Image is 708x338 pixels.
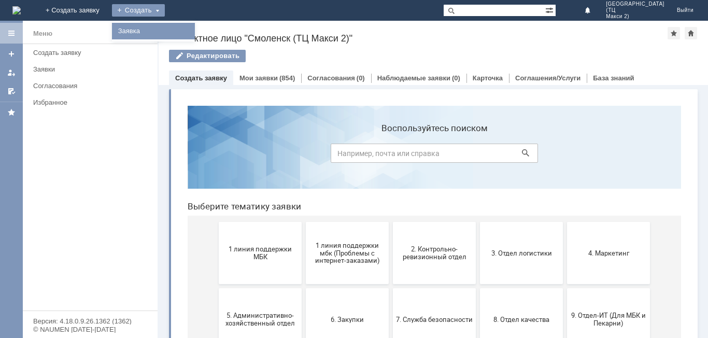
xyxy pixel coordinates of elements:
[43,284,119,292] span: Бухгалтерия (для мбк)
[391,214,468,230] span: 9. Отдел-ИТ (Для МБК и Пекарни)
[388,124,471,187] button: 4. Маркетинг
[126,191,209,253] button: 6. Закупки
[304,151,380,159] span: 3. Отдел логистики
[668,27,680,39] div: Добавить в избранное
[29,45,155,61] a: Создать заявку
[301,257,384,319] button: Финансовый отдел
[33,49,151,57] div: Создать заявку
[685,27,697,39] div: Сделать домашней страницей
[388,257,471,319] button: Франчайзинг
[175,74,227,82] a: Создать заявку
[39,191,122,253] button: 5. Административно-хозяйственный отдел
[217,148,293,163] span: 2. Контрольно-ревизионный отдел
[606,13,664,20] span: Макси 2)
[217,284,293,292] span: Отдел-ИТ (Офис)
[301,191,384,253] button: 8. Отдел качества
[43,214,119,230] span: 5. Административно-хозяйственный отдел
[112,4,165,17] div: Создать
[515,74,580,82] a: Соглашения/Услуги
[357,74,365,82] div: (0)
[151,25,359,36] label: Воспользуйтесь поиском
[29,61,155,77] a: Заявки
[12,6,21,15] a: Перейти на домашнюю страницу
[29,78,155,94] a: Согласования
[8,104,502,114] header: Выберите тематику заявки
[33,82,151,90] div: Согласования
[169,33,668,44] div: Контактное лицо "Смоленск (ТЦ Макси 2)"
[33,98,140,106] div: Избранное
[377,74,450,82] a: Наблюдаемые заявки
[39,124,122,187] button: 1 линия поддержки МБК
[214,257,296,319] button: Отдел-ИТ (Офис)
[151,46,359,65] input: Например, почта или справка
[3,64,20,81] a: Мои заявки
[239,74,278,82] a: Мои заявки
[33,326,147,333] div: © NAUMEN [DATE]-[DATE]
[279,74,295,82] div: (854)
[391,151,468,159] span: 4. Маркетинг
[452,74,460,82] div: (0)
[130,144,206,167] span: 1 линия поддержки мбк (Проблемы с интернет-заказами)
[130,218,206,226] span: 6. Закупки
[214,124,296,187] button: 2. Контрольно-ревизионный отдел
[593,74,634,82] a: База знаний
[126,124,209,187] button: 1 линия поддержки мбк (Проблемы с интернет-заказами)
[606,7,664,13] span: (ТЦ
[33,318,147,325] div: Версия: 4.18.0.9.26.1362 (1362)
[388,191,471,253] button: 9. Отдел-ИТ (Для МБК и Пекарни)
[114,25,193,37] a: Заявка
[130,280,206,296] span: Отдел-ИТ (Битрикс24 и CRM)
[217,218,293,226] span: 7. Служба безопасности
[3,46,20,62] a: Создать заявку
[301,124,384,187] button: 3. Отдел логистики
[126,257,209,319] button: Отдел-ИТ (Битрикс24 и CRM)
[304,218,380,226] span: 8. Отдел качества
[304,284,380,292] span: Финансовый отдел
[43,148,119,163] span: 1 линия поддержки МБК
[12,6,21,15] img: logo
[33,27,52,40] div: Меню
[545,5,556,15] span: Расширенный поиск
[606,1,664,7] span: [GEOGRAPHIC_DATA]
[391,284,468,292] span: Франчайзинг
[307,74,355,82] a: Согласования
[33,65,151,73] div: Заявки
[473,74,503,82] a: Карточка
[39,257,122,319] button: Бухгалтерия (для мбк)
[3,83,20,100] a: Мои согласования
[214,191,296,253] button: 7. Служба безопасности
